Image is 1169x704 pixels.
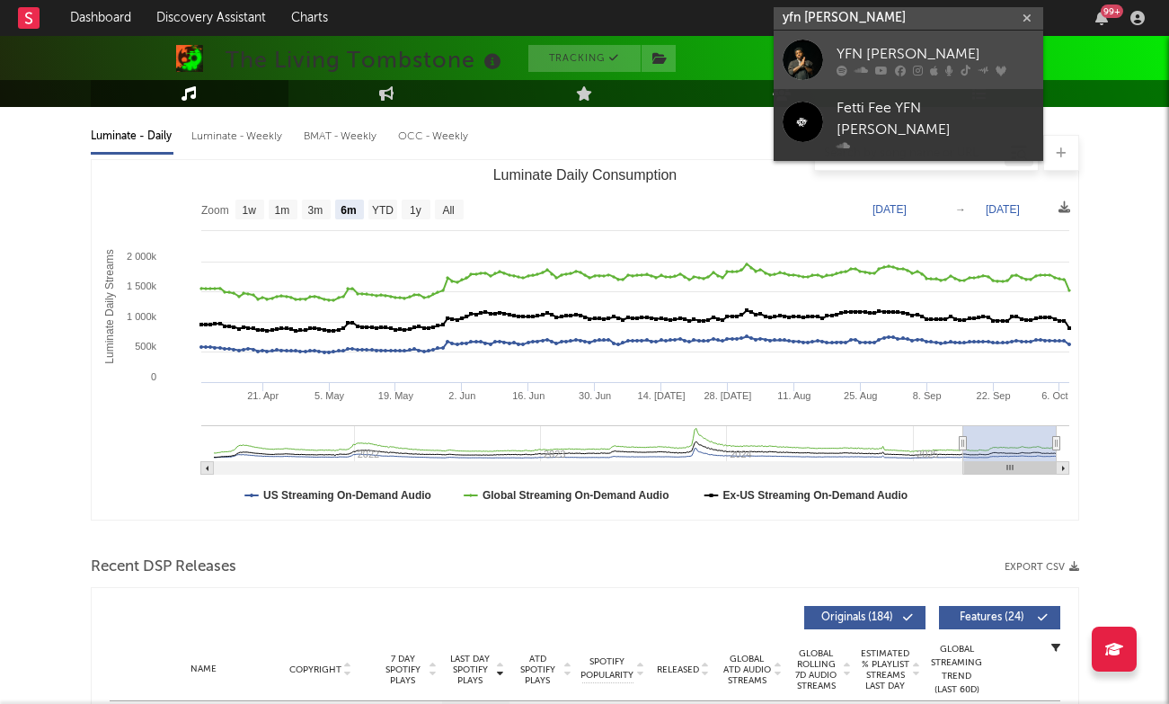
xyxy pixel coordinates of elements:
div: Luminate - Weekly [191,121,286,152]
span: Originals ( 184 ) [816,612,899,623]
text: 2. Jun [448,390,475,401]
div: Fetti Fee YFN [PERSON_NAME] [837,98,1034,141]
button: Tracking [528,45,641,72]
div: Global Streaming Trend (Last 60D) [930,643,984,697]
div: Luminate - Daily [91,121,173,152]
button: Originals(184) [804,606,925,629]
text: 14. [DATE] [637,390,685,401]
text: → [955,203,966,216]
span: Global ATD Audio Streams [722,654,772,686]
text: 8. Sep [912,390,941,401]
input: Search for artists [774,7,1043,30]
button: Features(24) [939,606,1060,629]
text: 28. [DATE] [704,390,751,401]
div: YFN [PERSON_NAME] [837,43,1034,65]
span: Features ( 24 ) [951,612,1033,623]
text: 19. May [377,390,413,401]
text: 3m [307,204,323,217]
div: The Living Tombstone [226,45,506,75]
div: Name [146,663,263,676]
button: Export CSV [1005,562,1079,573]
button: 99+ [1095,11,1108,25]
text: 1y [410,204,421,217]
text: 25. Aug [844,390,877,401]
text: 1m [274,204,289,217]
div: OCC - Weekly [398,121,470,152]
span: Recent DSP Releases [91,557,236,578]
span: Global Rolling 7D Audio Streams [792,648,841,691]
text: 16. Jun [512,390,545,401]
text: Global Streaming On-Demand Audio [482,489,669,502]
text: Zoom [201,204,229,217]
text: 2 000k [126,251,156,262]
text: Luminate Daily Streams [103,249,116,363]
div: 99 + [1101,4,1123,18]
text: 1 500k [126,281,156,291]
text: [DATE] [986,203,1020,216]
span: Copyright [289,664,341,675]
a: Fetti Fee YFN [PERSON_NAME] [774,89,1043,161]
svg: Luminate Daily Consumption [92,160,1078,520]
text: 22. Sep [976,390,1010,401]
span: Released [657,664,699,675]
text: 30. Jun [579,390,611,401]
text: YTD [371,204,393,217]
text: 6. Oct [1041,390,1067,401]
text: [DATE] [872,203,907,216]
span: ATD Spotify Plays [514,654,562,686]
text: 21. Apr [247,390,279,401]
text: All [442,204,454,217]
a: YFN [PERSON_NAME] [774,31,1043,89]
span: Estimated % Playlist Streams Last Day [861,648,910,691]
span: 7 Day Spotify Plays [379,654,427,686]
div: BMAT - Weekly [304,121,380,152]
text: 0 [150,371,155,382]
text: 11. Aug [777,390,810,401]
span: Spotify Popularity [580,655,633,682]
text: 500k [135,341,156,352]
text: Ex-US Streaming On-Demand Audio [722,489,908,502]
text: 5. May [314,390,345,401]
text: 6m [341,204,356,217]
text: Luminate Daily Consumption [492,167,677,183]
text: 1w [242,204,256,217]
span: Last Day Spotify Plays [447,654,494,686]
text: US Streaming On-Demand Audio [263,489,431,502]
text: 1 000k [126,311,156,322]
